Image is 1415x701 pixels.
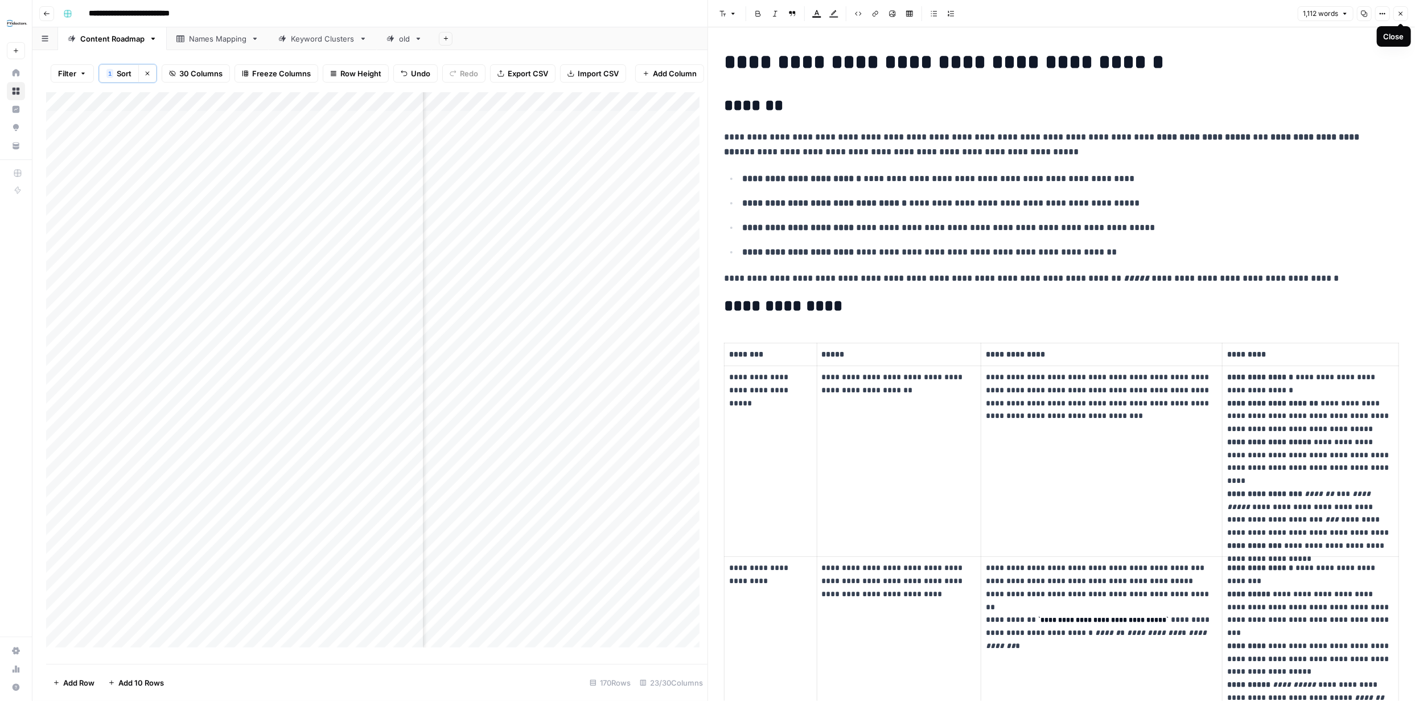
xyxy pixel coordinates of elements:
[106,69,113,78] div: 1
[411,68,430,79] span: Undo
[291,33,355,44] div: Keyword Clusters
[30,30,125,39] div: Domain: [DOMAIN_NAME]
[377,27,432,50] a: old
[117,68,131,79] span: Sort
[235,64,318,83] button: Freeze Columns
[340,68,381,79] span: Row Height
[460,68,478,79] span: Redo
[179,68,223,79] span: 30 Columns
[115,66,124,75] img: tab_keywords_by_traffic_grey.svg
[635,674,707,692] div: 23/30 Columns
[46,67,102,75] div: Domain Overview
[33,66,42,75] img: tab_domain_overview_orange.svg
[399,33,410,44] div: old
[58,27,167,50] a: Content Roadmap
[127,67,188,75] div: Keywords by Traffic
[653,68,697,79] span: Add Column
[578,68,619,79] span: Import CSV
[80,33,145,44] div: Content Roadmap
[7,100,25,118] a: Insights
[7,82,25,100] a: Browse
[442,64,486,83] button: Redo
[7,137,25,155] a: Your Data
[162,64,230,83] button: 30 Columns
[99,64,138,83] button: 1Sort
[7,678,25,696] button: Help + Support
[118,677,164,688] span: Add 10 Rows
[635,64,704,83] button: Add Column
[585,674,635,692] div: 170 Rows
[393,64,438,83] button: Undo
[167,27,269,50] a: Names Mapping
[7,64,25,82] a: Home
[7,642,25,660] a: Settings
[108,69,112,78] span: 1
[252,68,311,79] span: Freeze Columns
[1384,31,1404,42] div: Close
[63,677,94,688] span: Add Row
[189,33,246,44] div: Names Mapping
[490,64,556,83] button: Export CSV
[7,118,25,137] a: Opportunities
[269,27,377,50] a: Keyword Clusters
[18,18,27,27] img: logo_orange.svg
[101,674,171,692] button: Add 10 Rows
[1303,9,1338,19] span: 1,112 words
[560,64,626,83] button: Import CSV
[1298,6,1354,21] button: 1,112 words
[323,64,389,83] button: Row Height
[7,660,25,678] a: Usage
[7,13,27,34] img: FYidoctors Logo
[18,30,27,39] img: website_grey.svg
[46,674,101,692] button: Add Row
[508,68,548,79] span: Export CSV
[32,18,56,27] div: v 4.0.25
[58,68,76,79] span: Filter
[7,9,25,38] button: Workspace: FYidoctors
[51,64,94,83] button: Filter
